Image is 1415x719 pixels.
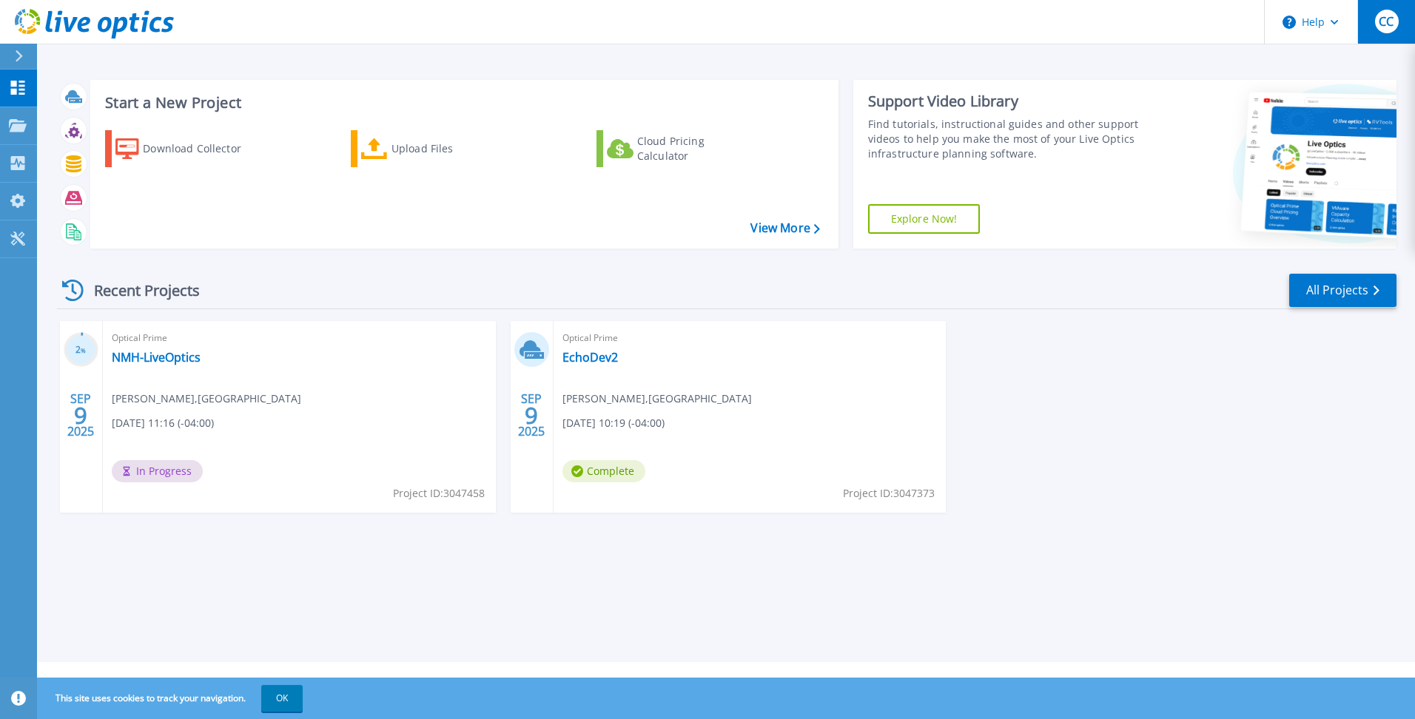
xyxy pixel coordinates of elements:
[843,485,935,502] span: Project ID: 3047373
[105,130,270,167] a: Download Collector
[112,391,301,407] span: [PERSON_NAME] , [GEOGRAPHIC_DATA]
[261,685,303,712] button: OK
[525,409,538,422] span: 9
[562,350,618,365] a: EchoDev2
[1289,274,1396,307] a: All Projects
[596,130,762,167] a: Cloud Pricing Calculator
[562,391,752,407] span: [PERSON_NAME] , [GEOGRAPHIC_DATA]
[868,204,981,234] a: Explore Now!
[351,130,516,167] a: Upload Files
[517,388,545,442] div: SEP 2025
[74,409,87,422] span: 9
[105,95,819,111] h3: Start a New Project
[750,221,819,235] a: View More
[67,388,95,442] div: SEP 2025
[112,415,214,431] span: [DATE] 11:16 (-04:00)
[112,350,201,365] a: NMH-LiveOptics
[868,117,1145,161] div: Find tutorials, instructional guides and other support videos to help you make the most of your L...
[112,330,487,346] span: Optical Prime
[112,460,203,482] span: In Progress
[391,134,510,163] div: Upload Files
[562,330,938,346] span: Optical Prime
[393,485,485,502] span: Project ID: 3047458
[637,134,756,163] div: Cloud Pricing Calculator
[143,134,261,163] div: Download Collector
[81,346,86,354] span: %
[868,92,1145,111] div: Support Video Library
[64,342,98,359] h3: 2
[562,460,645,482] span: Complete
[562,415,665,431] span: [DATE] 10:19 (-04:00)
[41,685,303,712] span: This site uses cookies to track your navigation.
[1379,16,1394,27] span: CC
[57,272,220,308] div: Recent Projects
